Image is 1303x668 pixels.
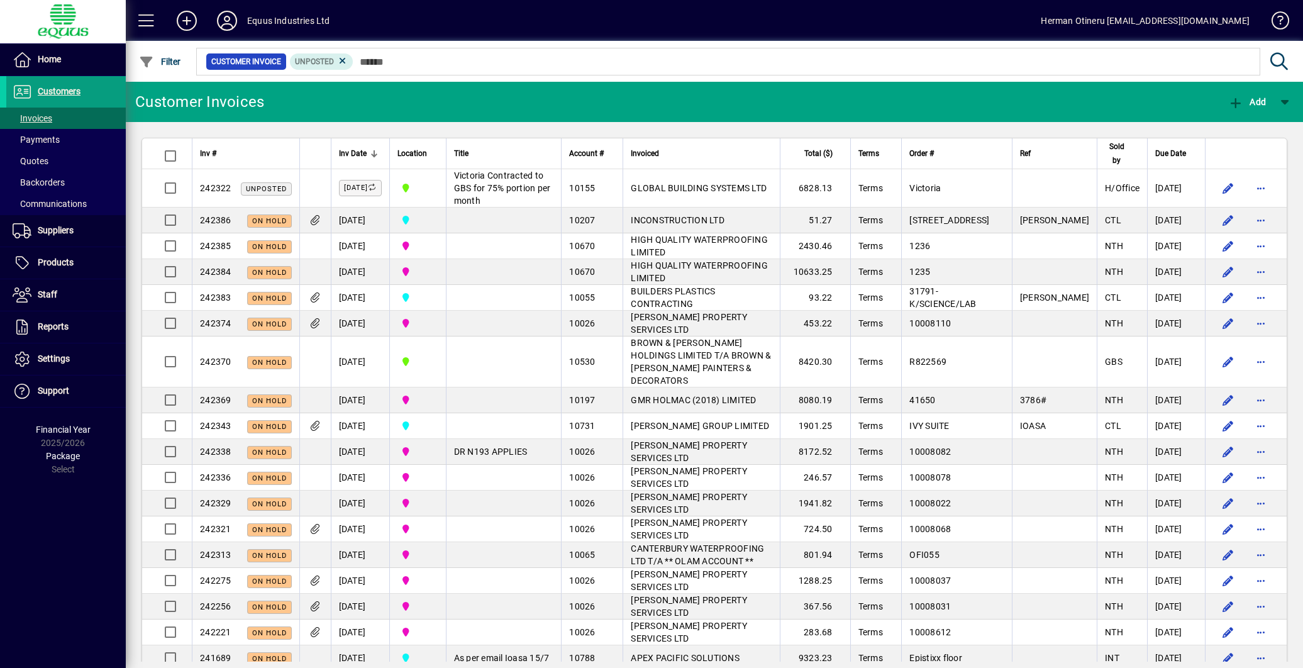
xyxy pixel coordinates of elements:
[858,627,883,637] span: Terms
[38,54,61,64] span: Home
[1147,594,1205,620] td: [DATE]
[631,569,747,592] span: [PERSON_NAME] PROPERTY SERVICES LTD
[1147,285,1205,311] td: [DATE]
[909,498,951,508] span: 10008022
[1218,442,1238,462] button: Edit
[397,393,438,407] span: 2N NORTHERN
[1251,648,1271,668] button: More options
[631,312,747,335] span: [PERSON_NAME] PROPERTY SERVICES LTD
[167,9,207,32] button: Add
[252,397,287,405] span: On hold
[200,576,231,586] span: 242275
[1105,498,1123,508] span: NTH
[858,601,883,611] span: Terms
[331,542,389,568] td: [DATE]
[858,421,883,431] span: Terms
[1251,352,1271,372] button: More options
[569,147,615,160] div: Account #
[858,550,883,560] span: Terms
[38,289,57,299] span: Staff
[295,57,334,66] span: Unposted
[780,259,850,285] td: 10633.25
[780,337,850,387] td: 8420.30
[1251,519,1271,539] button: More options
[858,318,883,328] span: Terms
[6,247,126,279] a: Products
[397,213,438,227] span: 3C CENTRAL
[569,395,595,405] span: 10197
[1251,262,1271,282] button: More options
[339,180,382,196] label: [DATE]
[207,9,247,32] button: Profile
[1218,236,1238,256] button: Edit
[569,524,595,534] span: 10026
[1020,421,1046,431] span: IOASA
[6,150,126,172] a: Quotes
[331,259,389,285] td: [DATE]
[631,518,747,540] span: [PERSON_NAME] PROPERTY SERVICES LTD
[569,601,595,611] span: 10026
[780,285,850,311] td: 93.22
[858,267,883,277] span: Terms
[1218,596,1238,616] button: Edit
[331,285,389,311] td: [DATE]
[631,466,747,489] span: [PERSON_NAME] PROPERTY SERVICES LTD
[331,516,389,542] td: [DATE]
[858,472,883,482] span: Terms
[397,651,438,665] span: 3C CENTRAL
[38,86,80,96] span: Customers
[139,57,181,67] span: Filter
[780,233,850,259] td: 2430.46
[1251,467,1271,487] button: More options
[252,577,287,586] span: On hold
[858,147,879,160] span: Terms
[200,421,231,431] span: 242343
[331,491,389,516] td: [DATE]
[397,291,438,304] span: 3C CENTRAL
[1218,571,1238,591] button: Edit
[909,524,951,534] span: 10008068
[1218,313,1238,333] button: Edit
[1147,233,1205,259] td: [DATE]
[397,522,438,536] span: 2N NORTHERN
[909,147,934,160] span: Order #
[780,208,850,233] td: 51.27
[38,321,69,331] span: Reports
[1251,287,1271,308] button: More options
[1147,465,1205,491] td: [DATE]
[6,193,126,214] a: Communications
[252,474,287,482] span: On hold
[569,357,595,367] span: 10530
[1020,395,1046,405] span: 3786#
[252,448,287,457] span: On hold
[331,208,389,233] td: [DATE]
[858,498,883,508] span: Terms
[1105,395,1123,405] span: NTH
[1147,439,1205,465] td: [DATE]
[397,419,438,433] span: 3C CENTRAL
[780,620,850,645] td: 283.68
[6,215,126,247] a: Suppliers
[200,147,292,160] div: Inv #
[569,576,595,586] span: 10026
[331,337,389,387] td: [DATE]
[569,241,595,251] span: 10670
[569,498,595,508] span: 10026
[909,183,941,193] span: Victoria
[1105,524,1123,534] span: NTH
[252,269,287,277] span: On hold
[38,257,74,267] span: Products
[780,387,850,413] td: 8080.19
[331,413,389,439] td: [DATE]
[200,318,231,328] span: 242374
[397,496,438,510] span: 2N NORTHERN
[1020,147,1031,160] span: Ref
[331,311,389,337] td: [DATE]
[909,421,949,431] span: IVY SUITE
[1155,147,1186,160] span: Due Date
[1105,421,1121,431] span: CTL
[569,421,595,431] span: 10731
[631,338,771,386] span: BROWN & [PERSON_NAME] HOLDINGS LIMITED T/A BROWN & [PERSON_NAME] PAINTERS & DECORATORS
[136,50,184,73] button: Filter
[6,311,126,343] a: Reports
